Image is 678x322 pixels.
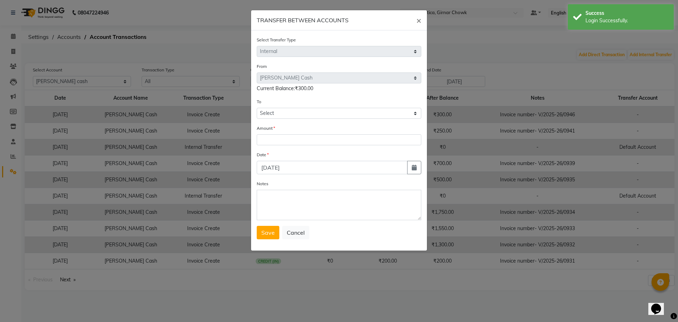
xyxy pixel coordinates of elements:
span: × [416,15,421,25]
label: Notes [257,181,268,187]
iframe: chat widget [648,294,671,315]
button: Save [257,226,279,239]
button: Close [411,10,427,30]
span: Current Balance:₹300.00 [257,85,313,92]
div: Login Successfully. [585,17,668,24]
div: Success [585,10,668,17]
label: To [257,99,261,105]
label: Select Transfer Type [257,37,296,43]
label: Date [257,152,269,158]
span: Save [261,229,275,236]
h6: TRANSFER BETWEEN ACCOUNTS [257,16,349,24]
label: Amount [257,125,275,131]
button: Cancel [282,226,309,239]
label: From [257,63,267,70]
